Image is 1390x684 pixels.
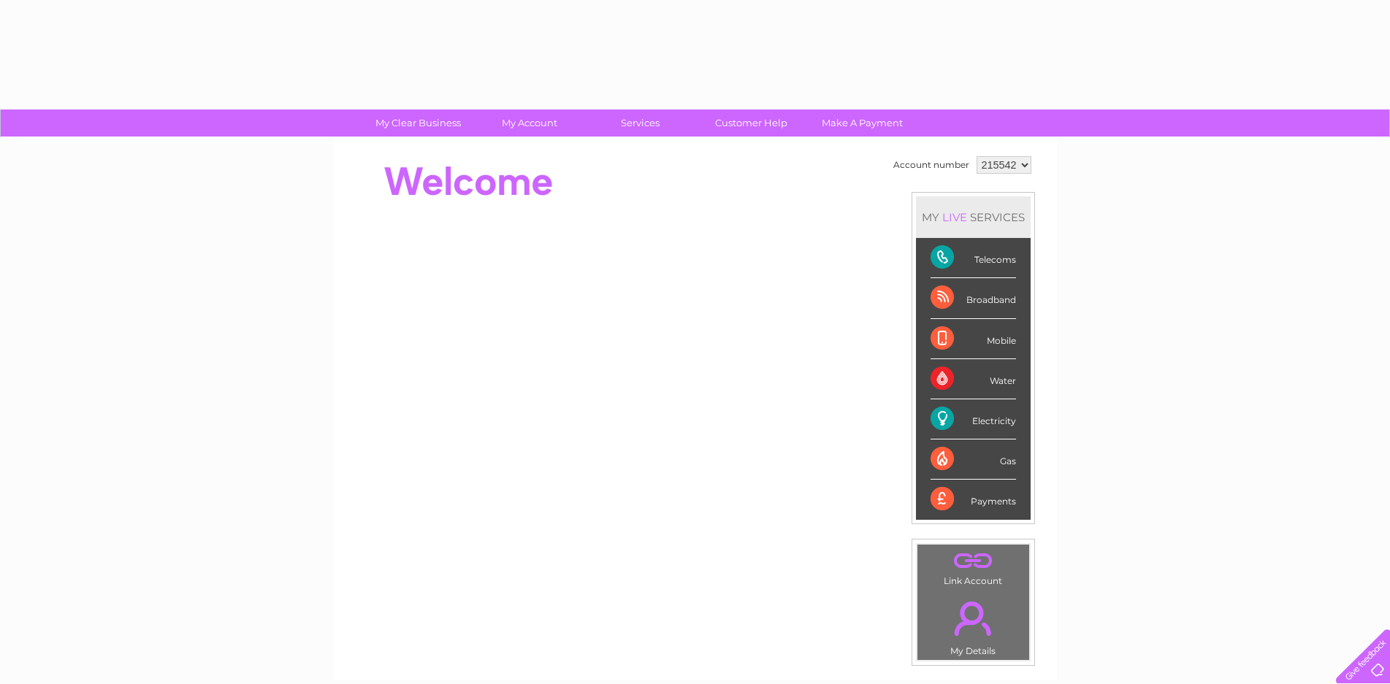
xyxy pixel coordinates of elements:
div: Electricity [931,399,1016,439]
div: Telecoms [931,238,1016,278]
a: My Account [469,109,589,137]
div: LIVE [939,210,970,224]
a: My Clear Business [358,109,478,137]
a: Customer Help [691,109,812,137]
div: MY SERVICES [916,196,1031,238]
div: Gas [931,439,1016,480]
td: Link Account [917,544,1030,590]
a: Make A Payment [802,109,923,137]
td: My Details [917,589,1030,661]
div: Payments [931,480,1016,519]
div: Mobile [931,319,1016,359]
div: Broadband [931,278,1016,318]
td: Account number [890,153,973,177]
a: . [921,593,1026,644]
div: Water [931,359,1016,399]
a: . [921,548,1026,574]
a: Services [580,109,700,137]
